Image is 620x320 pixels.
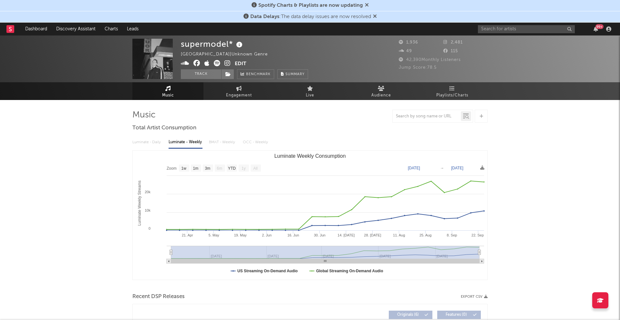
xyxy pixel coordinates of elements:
text: 3m [205,166,211,171]
text: 2. Jun [262,233,272,237]
text: 22. Sep [471,233,484,237]
a: Playlists/Charts [417,82,488,100]
text: → [440,166,444,170]
button: 99+ [594,26,598,32]
text: 30. Jun [314,233,325,237]
span: Music [162,92,174,99]
text: Luminate Weekly Streams [137,181,142,226]
text: 5. May [209,233,220,237]
button: Track [181,69,221,79]
span: Engagement [226,92,252,99]
div: [GEOGRAPHIC_DATA] | Unknown Genre [181,51,275,58]
span: Benchmark [246,71,271,78]
text: 1m [193,166,199,171]
text: All [253,166,257,171]
span: Playlists/Charts [436,92,468,99]
text: Zoom [167,166,177,171]
text: Global Streaming On-Demand Audio [316,269,383,273]
span: Total Artist Consumption [132,124,196,132]
text: 21. Apr [182,233,193,237]
span: Summary [285,73,305,76]
text: 10k [145,208,150,212]
span: Live [306,92,314,99]
svg: Luminate Weekly Consumption [133,151,487,280]
div: supermodel* [181,39,244,49]
text: [DATE] [408,166,420,170]
span: Jump Score: 78.5 [399,65,437,70]
span: 2,481 [443,40,463,45]
span: Originals ( 6 ) [393,313,423,317]
span: 42,390 Monthly Listeners [399,58,461,62]
text: YTD [228,166,236,171]
a: Leads [122,23,143,35]
div: 99 + [595,24,604,29]
a: Engagement [203,82,274,100]
span: Spotify Charts & Playlists are now updating [258,3,363,8]
text: 20k [145,190,150,194]
div: Luminate - Weekly [169,137,202,148]
span: Audience [371,92,391,99]
text: 19. May [234,233,247,237]
button: Features(0) [437,311,481,319]
input: Search for artists [478,25,575,33]
text: 1y [242,166,246,171]
text: US Streaming On-Demand Audio [237,269,298,273]
button: Edit [235,60,246,68]
span: 1,936 [399,40,418,45]
text: 28. [DATE] [364,233,381,237]
span: Dismiss [373,14,377,19]
text: 8. Sep [447,233,457,237]
input: Search by song name or URL [393,114,461,119]
text: 6m [217,166,222,171]
button: Originals(6) [389,311,432,319]
a: Audience [346,82,417,100]
a: Music [132,82,203,100]
span: 49 [399,49,412,53]
text: 1w [181,166,187,171]
a: Discovery Assistant [52,23,100,35]
a: Charts [100,23,122,35]
text: 14. [DATE] [337,233,355,237]
span: Dismiss [365,3,369,8]
a: Benchmark [237,69,274,79]
span: Data Delays [250,14,279,19]
text: 25. Aug [419,233,431,237]
text: 0 [149,226,150,230]
text: 11. Aug [393,233,405,237]
button: Summary [277,69,308,79]
span: Recent DSP Releases [132,293,185,301]
text: [DATE] [451,166,463,170]
text: Luminate Weekly Consumption [274,153,346,159]
span: : The data delay issues are now resolved [250,14,371,19]
a: Dashboard [21,23,52,35]
span: 115 [443,49,458,53]
a: Live [274,82,346,100]
button: Export CSV [461,295,488,299]
text: 16. Jun [287,233,299,237]
span: Features ( 0 ) [441,313,471,317]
